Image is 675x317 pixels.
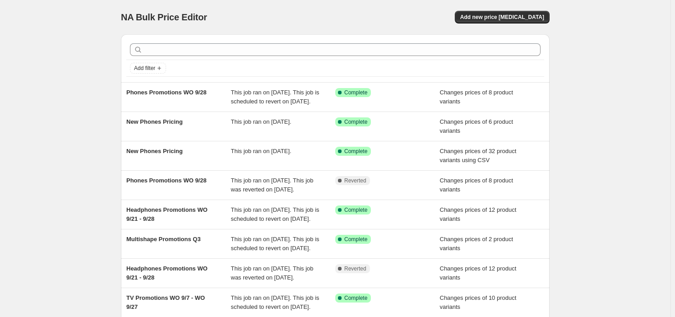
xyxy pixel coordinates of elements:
[231,206,319,222] span: This job ran on [DATE]. This job is scheduled to revert on [DATE].
[121,12,207,22] span: NA Bulk Price Editor
[344,177,366,184] span: Reverted
[126,177,207,184] span: Phones Promotions WO 9/28
[126,206,208,222] span: Headphones Promotions WO 9/21 - 9/28
[231,265,314,281] span: This job ran on [DATE]. This job was reverted on [DATE].
[440,148,517,163] span: Changes prices of 32 product variants using CSV
[460,14,544,21] span: Add new price [MEDICAL_DATA]
[126,118,183,125] span: New Phones Pricing
[440,294,517,310] span: Changes prices of 10 product variants
[440,206,517,222] span: Changes prices of 12 product variants
[130,63,166,74] button: Add filter
[126,89,207,96] span: Phones Promotions WO 9/28
[344,148,367,155] span: Complete
[440,177,513,193] span: Changes prices of 8 product variants
[231,177,314,193] span: This job ran on [DATE]. This job was reverted on [DATE].
[134,65,155,72] span: Add filter
[455,11,550,23] button: Add new price [MEDICAL_DATA]
[344,206,367,214] span: Complete
[344,236,367,243] span: Complete
[126,265,208,281] span: Headphones Promotions WO 9/21 - 9/28
[231,236,319,252] span: This job ran on [DATE]. This job is scheduled to revert on [DATE].
[440,89,513,105] span: Changes prices of 8 product variants
[126,236,201,242] span: Multishape Promotions Q3
[231,118,291,125] span: This job ran on [DATE].
[440,265,517,281] span: Changes prices of 12 product variants
[440,118,513,134] span: Changes prices of 6 product variants
[231,89,319,105] span: This job ran on [DATE]. This job is scheduled to revert on [DATE].
[231,294,319,310] span: This job ran on [DATE]. This job is scheduled to revert on [DATE].
[126,294,205,310] span: TV Promotions WO 9/7 - WO 9/27
[344,89,367,96] span: Complete
[231,148,291,154] span: This job ran on [DATE].
[126,148,183,154] span: New Phones Pricing
[344,265,366,272] span: Reverted
[344,118,367,126] span: Complete
[344,294,367,302] span: Complete
[440,236,513,252] span: Changes prices of 2 product variants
